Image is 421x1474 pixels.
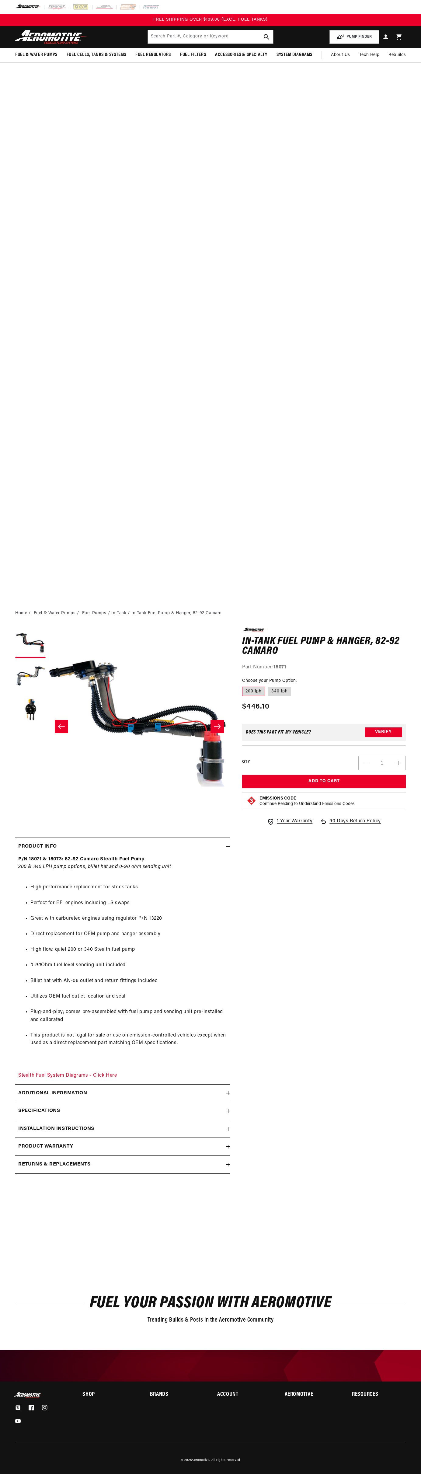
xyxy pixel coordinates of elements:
[359,52,379,58] span: Tech Help
[82,1392,136,1397] summary: Shop
[15,1156,230,1173] summary: Returns & replacements
[30,946,227,954] li: High flow, quiet 200 or 340 Stealth fuel pump
[15,628,46,658] button: Load image 1 in gallery view
[148,30,273,44] input: Search by Part Number, Category or Keyword
[259,801,355,807] p: Continue Reading to Understand Emissions Codes
[150,1392,204,1397] summary: Brands
[277,817,312,825] span: 1 Year Warranty
[34,610,76,617] a: Fuel & Water Pumps
[192,1458,209,1462] a: Aeromotive
[11,48,62,62] summary: Fuel & Water Pumps
[18,1089,87,1097] h2: Additional information
[18,1107,60,1115] h2: Specifications
[55,720,68,733] button: Slide left
[259,796,355,807] button: Emissions CodeContinue Reading to Understand Emissions Codes
[176,48,211,62] summary: Fuel Filters
[259,796,296,801] strong: Emissions Code
[131,48,176,62] summary: Fuel Regulators
[13,30,89,44] img: Aeromotive
[30,899,227,907] li: Perfect for EFI engines including LS swaps
[384,48,411,62] summary: Rebuilds
[30,961,227,969] li: Ohm fuel level sending unit included
[272,48,317,62] summary: System Diagrams
[15,1102,230,1120] summary: Specifications
[211,48,272,62] summary: Accessories & Specialty
[13,1392,43,1398] img: Aeromotive
[111,610,131,617] li: In-Tank
[30,1008,227,1024] li: Plug-and-play; comes pre-assembled with fuel pump and sending unit pre-installed and calibrated
[18,1073,117,1078] a: Stealth Fuel System Diagrams - Click Here
[260,30,273,44] button: search button
[242,664,406,671] div: Part Number:
[18,1143,73,1151] h2: Product warranty
[242,637,406,656] h1: In-Tank Fuel Pump & Hanger, 82-92 Camaro
[247,796,256,806] img: Emissions code
[326,48,355,62] a: About Us
[285,1392,338,1397] summary: Aeromotive
[15,610,406,617] nav: breadcrumbs
[181,1458,210,1462] small: © 2025 .
[15,1120,230,1138] summary: Installation Instructions
[153,17,268,22] span: FREE SHIPPING OVER $109.00 (EXCL. FUEL TANKS)
[355,48,384,62] summary: Tech Help
[211,1458,240,1462] small: All rights reserved
[15,838,230,855] summary: Product Info
[217,1392,271,1397] summary: Account
[30,977,227,985] li: Billet hat with AN-06 outlet and return fittings included
[246,730,311,735] div: Does This part fit My vehicle?
[67,52,126,58] span: Fuel Cells, Tanks & Systems
[15,1138,230,1155] summary: Product warranty
[365,727,402,737] button: Verify
[267,817,312,825] a: 1 Year Warranty
[30,1032,227,1047] li: This product is not legal for sale or use on emission-controlled vehicles except when used as a d...
[273,665,286,670] strong: 18071
[18,1161,90,1169] h2: Returns & replacements
[82,610,106,617] a: Fuel Pumps
[18,1125,94,1133] h2: Installation Instructions
[30,930,227,938] li: Direct replacement for OEM pump and hanger assembly
[180,52,206,58] span: Fuel Filters
[331,53,350,57] span: About Us
[15,52,57,58] span: Fuel & Water Pumps
[15,610,27,617] a: Home
[242,678,297,684] legend: Choose your Pump Option:
[18,864,171,869] em: 200 & 340 LPH pump options, billet hat and 0-90 ohm sending unit
[15,1296,406,1310] h2: Fuel Your Passion with Aeromotive
[30,915,227,923] li: Great with carbureted engines using regulator P/N 13220
[15,628,230,825] media-gallery: Gallery Viewer
[242,687,265,696] label: 200 lph
[388,52,406,58] span: Rebuilds
[215,52,267,58] span: Accessories & Specialty
[352,1392,405,1397] summary: Resources
[131,610,222,617] li: In-Tank Fuel Pump & Hanger, 82-92 Camaro
[18,843,57,851] h2: Product Info
[329,817,381,831] span: 90 Days Return Policy
[242,775,406,789] button: Add to Cart
[30,883,227,891] li: High performance replacement for stock tanks
[277,52,312,58] span: System Diagrams
[15,661,46,692] button: Load image 2 in gallery view
[320,817,381,831] a: 90 Days Return Policy
[62,48,131,62] summary: Fuel Cells, Tanks & Systems
[242,759,250,765] label: QTY
[329,30,379,44] button: PUMP FINDER
[15,1085,230,1102] summary: Additional information
[148,1317,274,1323] span: Trending Builds & Posts in the Aeromotive Community
[268,687,291,696] label: 340 lph
[135,52,171,58] span: Fuel Regulators
[18,857,144,862] strong: P/N 18071 & 18073: 82-92 Camaro Stealth Fuel Pump
[242,701,270,712] span: $446.10
[30,963,41,967] em: 0-90
[30,993,227,1001] li: Utilizes OEM fuel outlet location and seal
[15,695,46,725] button: Load image 3 in gallery view
[211,720,224,733] button: Slide right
